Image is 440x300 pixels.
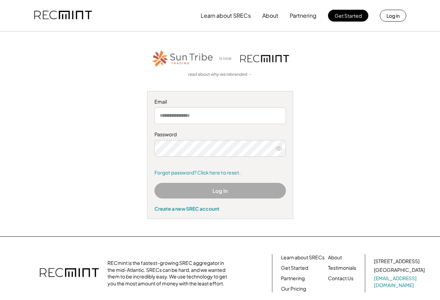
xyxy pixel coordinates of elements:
img: recmint-logotype%403x.png [240,55,289,62]
div: [GEOGRAPHIC_DATA] [374,267,425,274]
a: Learn about SRECs [281,254,325,261]
div: Password [154,131,286,138]
a: Our Pricing [281,285,306,292]
img: recmint-logotype%403x.png [34,4,92,27]
div: is now [217,56,237,62]
button: Learn about SRECs [201,9,251,23]
img: STT_Horizontal_Logo%2B-%2BColor.png [151,49,214,68]
div: Email [154,98,286,105]
div: Create a new SREC account [154,205,286,212]
a: Testimonials [328,265,356,271]
div: [STREET_ADDRESS] [374,258,419,265]
button: About [262,9,278,23]
a: Contact Us [328,275,353,282]
img: recmint-logotype%403x.png [40,261,99,285]
a: Forgot password? Click here to reset. [154,169,286,176]
button: Log in [380,10,406,22]
button: Log In [154,183,286,198]
a: Get Started [281,265,308,271]
button: Partnering [290,9,317,23]
button: Get Started [328,10,368,22]
a: [EMAIL_ADDRESS][DOMAIN_NAME] [374,275,426,289]
a: Partnering [281,275,305,282]
a: read about why we rebranded → [188,72,252,78]
a: About [328,254,342,261]
div: RECmint is the fastest-growing SREC aggregator in the mid-Atlantic. SRECs can be hard, and we wan... [107,260,231,287]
